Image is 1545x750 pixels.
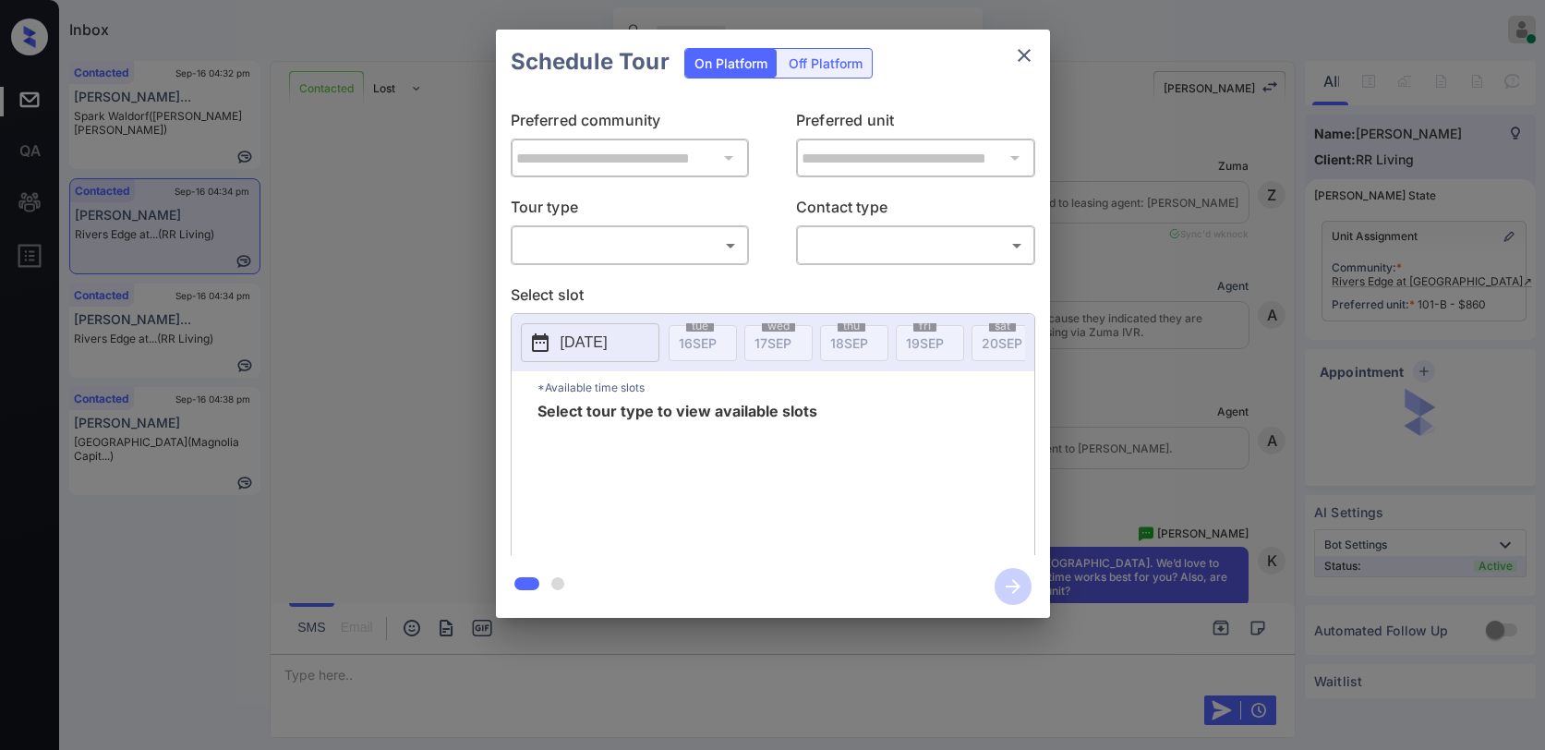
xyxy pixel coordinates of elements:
[511,196,750,225] p: Tour type
[561,332,608,354] p: [DATE]
[779,49,872,78] div: Off Platform
[511,109,750,139] p: Preferred community
[796,196,1035,225] p: Contact type
[1006,37,1043,74] button: close
[537,371,1034,404] p: *Available time slots
[796,109,1035,139] p: Preferred unit
[537,404,817,551] span: Select tour type to view available slots
[511,284,1035,313] p: Select slot
[685,49,777,78] div: On Platform
[496,30,684,94] h2: Schedule Tour
[521,323,659,362] button: [DATE]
